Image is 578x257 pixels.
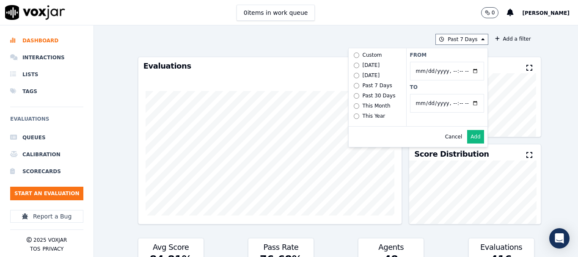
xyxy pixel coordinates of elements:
a: Queues [10,129,83,146]
input: Past 7 Days [354,83,359,88]
input: [DATE] [354,63,359,68]
label: To [410,84,484,91]
h3: Pass Rate [253,243,308,251]
button: Privacy [42,246,63,252]
h3: Score Distribution [414,150,489,158]
div: [DATE] [363,72,380,79]
div: Past 7 Days [363,82,392,89]
a: Calibration [10,146,83,163]
img: voxjar logo [5,5,65,20]
div: Open Intercom Messenger [549,228,570,249]
div: [DATE] [363,62,380,69]
button: 0items in work queue [237,5,315,21]
p: 2025 Voxjar [33,237,67,243]
a: Scorecards [10,163,83,180]
div: This Month [363,102,391,109]
input: This Month [354,103,359,109]
span: [PERSON_NAME] [522,10,570,16]
button: TOS [30,246,40,252]
button: 0 [481,7,507,18]
button: Cancel [445,133,462,140]
button: Add [467,130,484,144]
input: [DATE] [354,73,359,78]
h3: Agents [363,243,418,251]
input: Past 30 Days [354,93,359,99]
h3: Evaluations [143,62,397,70]
h3: Avg Score [143,243,198,251]
button: Start an Evaluation [10,187,83,200]
input: Custom [354,53,359,58]
div: Custom [363,52,382,58]
button: 0 [481,7,499,18]
div: Past 30 Days [363,92,396,99]
h3: Evaluations [474,243,529,251]
button: Report a Bug [10,210,83,223]
input: This Year [354,113,359,119]
button: Past 7 Days Custom [DATE] [DATE] Past 7 Days Past 30 Days This Month This Year From To Cancel Add [435,34,488,45]
p: 0 [492,9,495,16]
a: Dashboard [10,32,83,49]
a: Tags [10,83,83,100]
a: Lists [10,66,83,83]
a: Interactions [10,49,83,66]
div: This Year [363,113,385,119]
h6: Evaluations [10,114,83,129]
button: [PERSON_NAME] [522,8,578,18]
label: From [410,52,484,58]
button: Add a filter [492,34,534,44]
